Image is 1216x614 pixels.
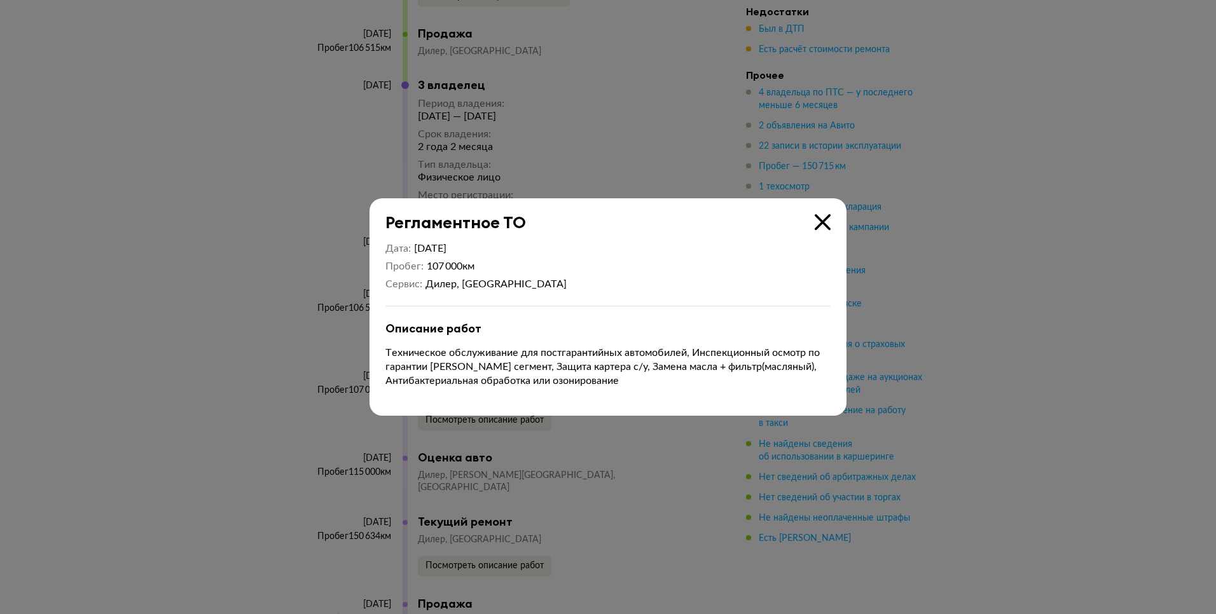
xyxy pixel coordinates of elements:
[385,260,424,273] dt: Пробег
[385,242,411,255] dt: Дата
[414,242,567,255] div: [DATE]
[385,322,831,336] div: Описание работ
[425,278,567,290] div: Дилер, [GEOGRAPHIC_DATA]
[385,278,422,290] dt: Сервис
[385,346,831,388] p: Техническое обслуживание для постгарантийных автомобилей, Инспекционный осмотр по гарантии [PERSO...
[427,260,567,273] div: 107 000 км
[370,198,831,232] div: Регламентное ТО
